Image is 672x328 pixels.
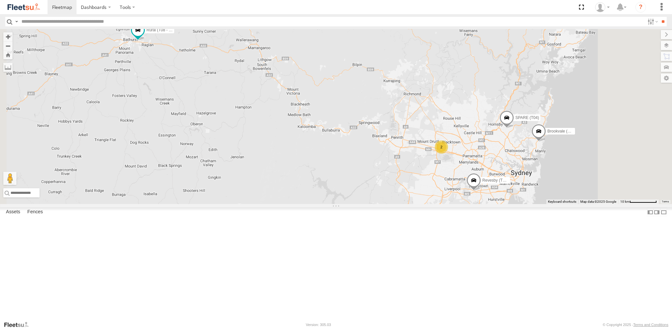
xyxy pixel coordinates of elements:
[603,323,668,327] div: © Copyright 2025 -
[647,207,654,217] label: Dock Summary Table to the Left
[654,207,660,217] label: Dock Summary Table to the Right
[618,199,659,204] button: Map Scale: 10 km per 79 pixels
[660,207,667,217] label: Hide Summary Table
[3,32,13,41] button: Zoom in
[635,2,646,13] i: ?
[645,17,659,26] label: Search Filter Options
[146,28,202,32] span: Rural (T08 - [PERSON_NAME])
[580,200,616,203] span: Map data ©2025 Google
[3,50,13,59] button: Zoom Home
[3,172,16,185] button: Drag Pegman onto the map to open Street View
[548,199,576,204] button: Keyboard shortcuts
[24,208,46,217] label: Fences
[3,208,23,217] label: Assets
[14,17,19,26] label: Search Query
[547,129,612,133] span: Brookvale (T10 - [PERSON_NAME])
[7,3,41,12] img: fleetsu-logo-horizontal.svg
[662,200,669,203] a: Terms
[482,178,544,183] span: Revesby (T07 - [PERSON_NAME])
[515,115,539,120] span: SPARE (T04)
[633,323,668,327] a: Terms and Conditions
[661,74,672,83] label: Map Settings
[620,200,629,203] span: 10 km
[4,321,34,328] a: Visit our Website
[306,323,331,327] div: Version: 305.03
[3,41,13,50] button: Zoom out
[435,140,448,154] div: 2
[3,63,13,72] label: Measure
[593,2,612,12] div: Adrian Singleton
